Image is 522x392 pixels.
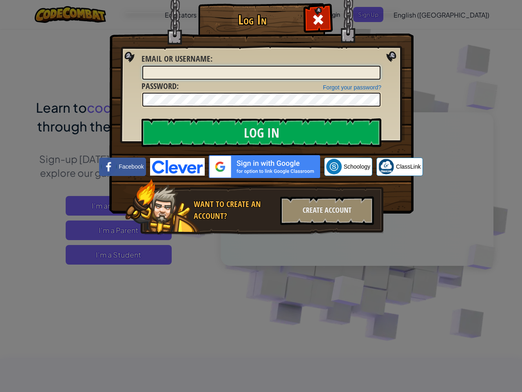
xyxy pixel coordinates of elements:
[101,159,117,174] img: facebook_small.png
[280,196,374,225] div: Create Account
[194,198,275,222] div: Want to create an account?
[142,80,179,92] label: :
[119,163,144,171] span: Facebook
[142,53,212,65] label: :
[323,84,381,91] a: Forgot your password?
[200,13,304,27] h1: Log In
[326,159,342,174] img: schoology.png
[378,159,394,174] img: classlink-logo-small.png
[344,163,370,171] span: Schoology
[209,155,320,178] img: gplus_sso_button2.svg
[142,53,210,64] span: Email or Username
[142,80,177,91] span: Password
[396,163,421,171] span: ClassLink
[142,118,381,147] input: Log In
[150,158,205,176] img: clever-logo-blue.png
